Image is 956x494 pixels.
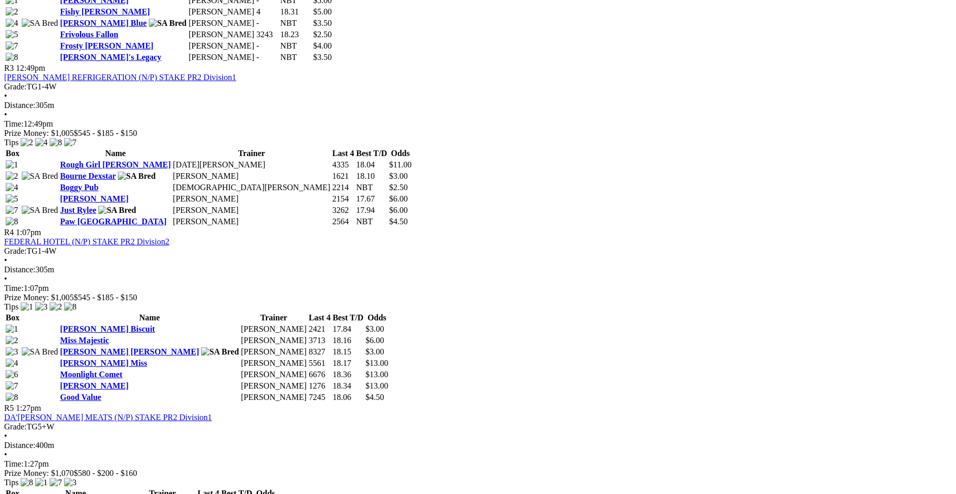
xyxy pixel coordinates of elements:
[313,7,332,16] span: $5.00
[308,335,331,346] td: 3713
[389,194,408,203] span: $6.00
[201,347,239,357] img: SA Bred
[332,171,354,181] td: 1621
[365,393,384,402] span: $4.50
[22,206,58,215] img: SA Bred
[280,18,312,28] td: NBT
[60,7,150,16] a: Fishy [PERSON_NAME]
[4,82,952,91] div: TG1-4W
[21,138,33,147] img: 2
[6,41,18,51] img: 7
[4,274,7,283] span: •
[313,19,332,27] span: $3.50
[240,369,307,380] td: [PERSON_NAME]
[59,313,239,323] th: Name
[6,7,18,17] img: 2
[308,347,331,357] td: 8327
[173,182,331,193] td: [DEMOGRAPHIC_DATA][PERSON_NAME]
[188,18,255,28] td: [PERSON_NAME]
[16,228,41,237] span: 1:07pm
[4,422,27,431] span: Grade:
[365,381,388,390] span: $13.00
[74,469,137,477] span: $580 - $200 - $160
[4,101,952,110] div: 305m
[356,205,388,215] td: 17.94
[4,82,27,91] span: Grade:
[6,149,20,158] span: Box
[4,404,14,412] span: R5
[4,302,19,311] span: Tips
[173,171,331,181] td: [PERSON_NAME]
[50,302,62,312] img: 2
[365,359,388,367] span: $13.00
[173,205,331,215] td: [PERSON_NAME]
[6,172,18,181] img: 2
[6,194,18,204] img: 5
[256,52,279,63] td: -
[332,392,364,403] td: 18.06
[332,335,364,346] td: 18.16
[256,41,279,51] td: -
[356,182,388,193] td: NBT
[4,478,19,487] span: Tips
[4,422,952,431] div: TG5+W
[4,413,212,422] a: DA'[PERSON_NAME] MEATS (N/P) STAKE PR2 Division1
[4,265,952,274] div: 305m
[389,217,408,226] span: $4.50
[173,194,331,204] td: [PERSON_NAME]
[22,172,58,181] img: SA Bred
[4,129,952,138] div: Prize Money: $1,005
[6,325,18,334] img: 1
[60,336,109,345] a: Miss Majestic
[240,324,307,334] td: [PERSON_NAME]
[173,217,331,227] td: [PERSON_NAME]
[60,183,98,192] a: Boggy Pub
[240,392,307,403] td: [PERSON_NAME]
[60,30,118,39] a: Frivolous Fallon
[50,478,62,487] img: 7
[4,246,952,256] div: TG1-4W
[188,29,255,40] td: [PERSON_NAME]
[365,325,384,333] span: $3.00
[256,29,279,40] td: 3243
[280,29,312,40] td: 18.23
[308,392,331,403] td: 7245
[98,206,136,215] img: SA Bred
[365,370,388,379] span: $13.00
[389,172,408,180] span: $3.00
[308,358,331,368] td: 5561
[332,347,364,357] td: 18.15
[21,302,33,312] img: 1
[6,206,18,215] img: 7
[74,129,137,137] span: $545 - $185 - $150
[280,52,312,63] td: NBT
[22,19,58,28] img: SA Bred
[4,246,27,255] span: Grade:
[308,324,331,334] td: 2421
[6,183,18,192] img: 4
[240,335,307,346] td: [PERSON_NAME]
[188,41,255,51] td: [PERSON_NAME]
[149,19,187,28] img: SA Bred
[4,138,19,147] span: Tips
[240,313,307,323] th: Trainer
[4,459,24,468] span: Time:
[4,284,952,293] div: 1:07pm
[6,359,18,368] img: 4
[308,313,331,323] th: Last 4
[240,347,307,357] td: [PERSON_NAME]
[389,206,408,214] span: $6.00
[60,194,128,203] a: [PERSON_NAME]
[256,7,279,17] td: 4
[240,358,307,368] td: [PERSON_NAME]
[256,18,279,28] td: -
[332,313,364,323] th: Best T/D
[60,53,161,61] a: [PERSON_NAME]'s Legacy
[59,148,171,159] th: Name
[4,256,7,265] span: •
[4,441,35,450] span: Distance:
[60,206,96,214] a: Just Rylee
[280,41,312,51] td: NBT
[64,138,76,147] img: 7
[313,41,332,50] span: $4.00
